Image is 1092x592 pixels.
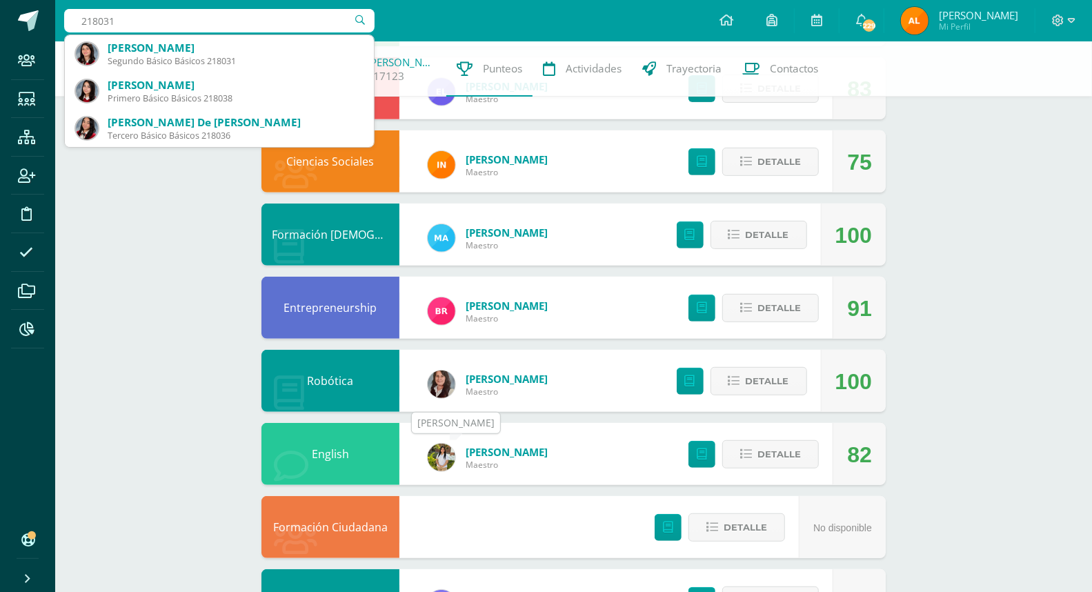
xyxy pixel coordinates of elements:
span: Mi Perfil [939,21,1018,32]
button: Detalle [722,148,819,176]
img: b00be339a971913e7ab70613f0cf1e36.png [428,371,455,398]
a: [PERSON_NAME] [466,226,548,239]
div: Formación Ciudadana [261,496,399,558]
a: [PERSON_NAME] [466,299,548,313]
a: Formación Ciudadana [273,520,388,535]
a: [PERSON_NAME] [466,372,548,386]
a: Ciencias Sociales [287,154,375,169]
span: Maestro [466,459,548,471]
div: [PERSON_NAME] [108,78,363,92]
span: Maestro [466,386,548,397]
div: [PERSON_NAME] [417,416,495,430]
div: 82 [847,424,872,486]
div: Tercero Básico Básicos 218036 [108,130,363,141]
a: Contactos [732,41,828,97]
button: Detalle [711,221,807,249]
a: English [312,446,349,462]
button: Detalle [688,513,785,542]
span: Detalle [757,442,801,467]
div: 100 [835,351,872,413]
span: Detalle [746,222,789,248]
span: [PERSON_NAME] [939,8,1018,22]
span: Detalle [757,295,801,321]
a: Robótica [308,373,354,388]
img: 88328296423004fd1088a33baeb035dd.png [428,151,455,179]
a: Trayectoria [632,41,732,97]
img: 3e6d03d62de8e2a9985594dd946ae3e2.png [76,80,98,102]
div: Segundo Básico Básicos 218031 [108,55,363,67]
div: [PERSON_NAME] De [PERSON_NAME] [108,115,363,130]
span: Punteos [483,61,522,76]
a: [PERSON_NAME] [466,152,548,166]
span: Contactos [770,61,818,76]
span: Detalle [724,515,767,540]
a: Entrepreneurship [284,300,377,315]
button: Detalle [722,440,819,468]
span: Detalle [746,368,789,394]
img: af9b8bc9e20a7c198341f7486dafb623.png [901,7,929,34]
button: Detalle [711,367,807,395]
span: Maestro [466,166,548,178]
span: Trayectoria [666,61,722,76]
div: Ciencias Sociales [261,130,399,193]
a: Punteos [446,41,533,97]
div: Formación Cristiana [261,204,399,266]
span: Maestro [466,93,548,105]
input: Busca un usuario... [64,9,375,32]
img: a9bf9fa965bdba760f8effaf5446f89c.png [76,117,98,139]
span: No disponible [813,522,872,533]
span: 229 [862,18,877,33]
span: Maestro [466,313,548,324]
span: Detalle [757,149,801,175]
div: 100 [835,204,872,266]
img: 1aeccefecfba5e727c54206b3783d8bb.png [428,444,455,471]
div: Entrepreneurship [261,277,399,339]
a: 217123 [367,69,404,83]
div: English [261,423,399,485]
div: Primero Básico Básicos 218038 [108,92,363,104]
div: 75 [847,131,872,193]
img: f6632ca23644efc8c5536069adceeb88.png [76,43,98,65]
div: 91 [847,277,872,339]
a: Formación [DEMOGRAPHIC_DATA] [272,227,450,242]
a: Actividades [533,41,632,97]
span: Maestro [466,239,548,251]
button: Detalle [722,294,819,322]
img: d38877f389f32334267eef357425a0b5.png [428,224,455,252]
img: fdc339628fa4f38455708ea1af2929a7.png [428,297,455,325]
span: Actividades [566,61,622,76]
a: [PERSON_NAME] [466,445,548,459]
a: [PERSON_NAME] [367,55,436,69]
div: Robótica [261,350,399,412]
div: [PERSON_NAME] [108,41,363,55]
